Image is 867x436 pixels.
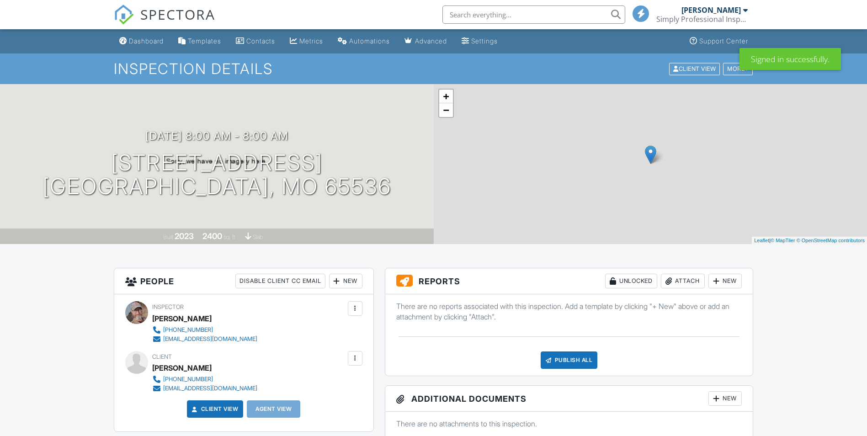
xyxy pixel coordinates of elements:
[145,130,288,142] h3: [DATE] 8:00 am - 8:00 am
[114,5,134,25] img: The Best Home Inspection Software - Spectora
[471,37,498,45] div: Settings
[699,37,748,45] div: Support Center
[140,5,215,24] span: SPECTORA
[681,5,741,15] div: [PERSON_NAME]
[723,63,753,75] div: More
[708,274,742,288] div: New
[116,33,167,50] a: Dashboard
[385,268,753,294] h3: Reports
[415,37,447,45] div: Advanced
[605,274,657,288] div: Unlocked
[163,326,213,334] div: [PHONE_NUMBER]
[163,234,173,240] span: Built
[152,312,212,325] div: [PERSON_NAME]
[152,361,212,375] div: [PERSON_NAME]
[114,61,754,77] h1: Inspection Details
[114,12,215,32] a: SPECTORA
[152,303,184,310] span: Inspector
[175,33,225,50] a: Templates
[175,231,194,241] div: 2023
[152,353,172,360] span: Client
[752,237,867,245] div: |
[442,5,625,24] input: Search everything...
[253,234,263,240] span: slab
[152,325,257,335] a: [PHONE_NUMBER]
[152,384,257,393] a: [EMAIL_ADDRESS][DOMAIN_NAME]
[188,37,221,45] div: Templates
[202,231,222,241] div: 2400
[152,375,257,384] a: [PHONE_NUMBER]
[286,33,327,50] a: Metrics
[797,238,865,243] a: © OpenStreetMap contributors
[329,274,362,288] div: New
[439,103,453,117] a: Zoom out
[541,351,598,369] div: Publish All
[439,90,453,103] a: Zoom in
[458,33,501,50] a: Settings
[163,376,213,383] div: [PHONE_NUMBER]
[349,37,390,45] div: Automations
[163,335,257,343] div: [EMAIL_ADDRESS][DOMAIN_NAME]
[396,419,742,429] p: There are no attachments to this inspection.
[708,391,742,406] div: New
[334,33,394,50] a: Automations (Basic)
[385,386,753,412] h3: Additional Documents
[661,274,705,288] div: Attach
[223,234,236,240] span: sq. ft.
[668,65,722,72] a: Client View
[739,48,841,70] div: Signed in successfully.
[43,151,391,199] h1: [STREET_ADDRESS] [GEOGRAPHIC_DATA], MO 65536
[401,33,451,50] a: Advanced
[190,404,239,414] a: Client View
[129,37,164,45] div: Dashboard
[114,268,373,294] h3: People
[232,33,279,50] a: Contacts
[396,301,742,322] p: There are no reports associated with this inspection. Add a template by clicking "+ New" above or...
[771,238,795,243] a: © MapTiler
[235,274,325,288] div: Disable Client CC Email
[669,63,720,75] div: Client View
[152,335,257,344] a: [EMAIL_ADDRESS][DOMAIN_NAME]
[299,37,323,45] div: Metrics
[163,385,257,392] div: [EMAIL_ADDRESS][DOMAIN_NAME]
[754,238,769,243] a: Leaflet
[246,37,275,45] div: Contacts
[656,15,748,24] div: Simply Professional Inspections
[686,33,752,50] a: Support Center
